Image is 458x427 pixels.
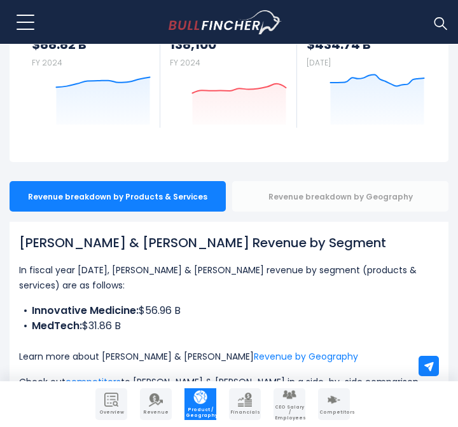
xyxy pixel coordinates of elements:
[32,303,139,318] b: Innovative Medicine:
[32,318,82,333] b: MedTech:
[169,10,282,34] img: Bullfincher logo
[307,57,331,68] small: [DATE]
[297,8,434,128] a: Market Capitalization $434.74 B [DATE]
[19,374,439,390] p: Check out to [PERSON_NAME] & [PERSON_NAME] in a side-by-side comparison.
[19,233,439,252] h1: [PERSON_NAME] & [PERSON_NAME] Revenue by Segment
[95,388,127,420] a: Company Overview
[318,388,350,420] a: Company Competitors
[19,349,439,364] p: Learn more about [PERSON_NAME] & [PERSON_NAME]
[229,388,261,420] a: Company Financials
[186,407,215,418] span: Product / Geography
[19,262,439,293] p: In fiscal year [DATE], [PERSON_NAME] & [PERSON_NAME] revenue by segment (products & services) are...
[160,8,297,128] a: Employees 138,100 FY 2024
[274,388,305,420] a: Company Employees
[140,388,172,420] a: Company Revenue
[230,410,260,415] span: Financials
[319,410,349,415] span: Competitors
[254,350,358,363] a: Revenue by Geography
[184,388,216,420] a: Company Product/Geography
[307,36,425,53] strong: $434.74 B
[10,181,226,212] div: Revenue breakdown by Products & Services
[19,303,439,318] li: $56.96 B
[170,57,200,68] small: FY 2024
[275,405,304,421] span: CEO Salary / Employees
[169,10,305,34] a: Go to homepage
[22,8,160,128] a: Revenue $88.82 B FY 2024
[66,376,121,388] a: competitors
[32,57,62,68] small: FY 2024
[32,36,151,53] strong: $88.82 B
[170,36,288,53] strong: 138,100
[232,181,448,212] div: Revenue breakdown by Geography
[97,410,126,415] span: Overview
[141,410,170,415] span: Revenue
[19,318,439,334] li: $31.86 B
